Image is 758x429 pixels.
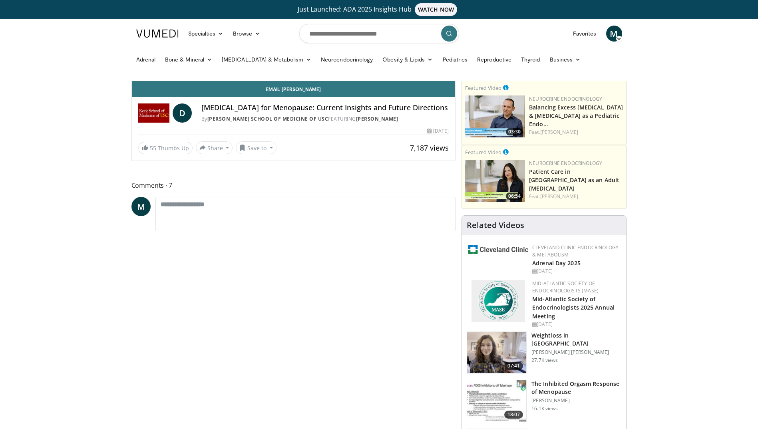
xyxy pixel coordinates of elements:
a: [MEDICAL_DATA] & Metabolism [217,52,316,68]
div: Feat. [529,193,623,200]
a: Business [545,52,586,68]
a: Obesity & Lipids [378,52,438,68]
div: [DATE] [532,321,620,328]
p: 16.1K views [531,405,558,412]
div: [DATE] [532,268,620,275]
a: [PERSON_NAME] School of Medicine of USC [207,115,328,122]
span: WATCH NOW [415,3,457,16]
input: Search topics, interventions [299,24,459,43]
a: Browse [228,26,265,42]
a: M [131,197,151,216]
a: [PERSON_NAME] [540,129,578,135]
a: Neurocrine Endocrinology [529,95,602,102]
span: 18:07 [504,411,523,419]
div: By FEATURING [201,115,449,123]
a: Neurocrine Endocrinology [529,160,602,167]
button: Share [196,141,233,154]
a: 18:07 The Inhibited Orgasm Response of Menopause [PERSON_NAME] 16.1K views [467,380,621,422]
span: 07:41 [504,362,523,370]
p: [PERSON_NAME] [PERSON_NAME] [531,349,621,356]
img: 9983fed1-7565-45be-8934-aef1103ce6e2.150x105_q85_crop-smart_upscale.jpg [467,332,526,373]
h4: [MEDICAL_DATA] for Menopause: Current Insights and Future Directions [201,103,449,112]
div: Feat. [529,129,623,136]
a: Thyroid [516,52,545,68]
a: 07:41 Weightloss in [GEOGRAPHIC_DATA] [PERSON_NAME] [PERSON_NAME] 27.7K views [467,332,621,374]
h3: Weightloss in [GEOGRAPHIC_DATA] [531,332,621,348]
a: Adrenal [131,52,161,68]
small: Featured Video [465,149,501,156]
a: Pediatrics [438,52,473,68]
img: Keck School of Medicine of USC [138,103,169,123]
img: 69d9a9c3-9e0d-45c7-989e-b720a70fb3d0.png.150x105_q85_crop-smart_upscale.png [465,160,525,202]
div: [DATE] [427,127,449,135]
span: 7,187 views [410,143,449,153]
a: 03:30 [465,95,525,137]
button: Save to [236,141,277,154]
h4: Related Videos [467,220,524,230]
img: 283c0f17-5e2d-42ba-a87c-168d447cdba4.150x105_q85_crop-smart_upscale.jpg [467,380,526,422]
h3: The Inhibited Orgasm Response of Menopause [531,380,621,396]
a: Email [PERSON_NAME] [132,81,456,97]
a: 55 Thumbs Up [138,142,193,154]
a: Neuroendocrinology [316,52,378,68]
a: Specialties [183,26,229,42]
small: Featured Video [465,84,501,91]
a: Bone & Mineral [160,52,217,68]
a: Patient Care in [GEOGRAPHIC_DATA] as an Adult [MEDICAL_DATA] [529,168,619,192]
a: M [606,26,622,42]
a: Favorites [568,26,601,42]
a: 06:54 [465,160,525,202]
span: 55 [150,144,156,152]
a: [PERSON_NAME] [540,193,578,200]
img: 1b5e373f-7819-44bc-b563-bf1b3a682396.png.150x105_q85_crop-smart_upscale.png [465,95,525,137]
span: Comments 7 [131,180,456,191]
a: Adrenal Day 2025 [532,259,581,267]
a: Balancing Excess [MEDICAL_DATA] & [MEDICAL_DATA] as a Pediatric Endo… [529,103,623,128]
img: f382488c-070d-4809-84b7-f09b370f5972.png.150x105_q85_autocrop_double_scale_upscale_version-0.2.png [472,280,525,322]
a: Mid-Atlantic Society of Endocrinologists (MASE) [532,280,599,294]
a: [PERSON_NAME] [356,115,398,122]
img: VuMedi Logo [136,30,179,38]
a: Just Launched: ADA 2025 Insights HubWATCH NOW [137,3,621,16]
p: [PERSON_NAME] [531,397,621,404]
a: Reproductive [472,52,516,68]
a: D [173,103,192,123]
a: Mid-Atlantic Society of Endocrinologists 2025 Annual Meeting [532,295,615,320]
img: 213c7402-bad5-40e9-967c-d17d6c446da1.png.150x105_q85_autocrop_double_scale_upscale_version-0.2.png [468,245,528,254]
p: 27.7K views [531,357,558,363]
a: Cleveland Clinic Endocrinology & Metabolism [532,244,619,258]
span: 06:54 [506,193,523,200]
span: 03:30 [506,128,523,135]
